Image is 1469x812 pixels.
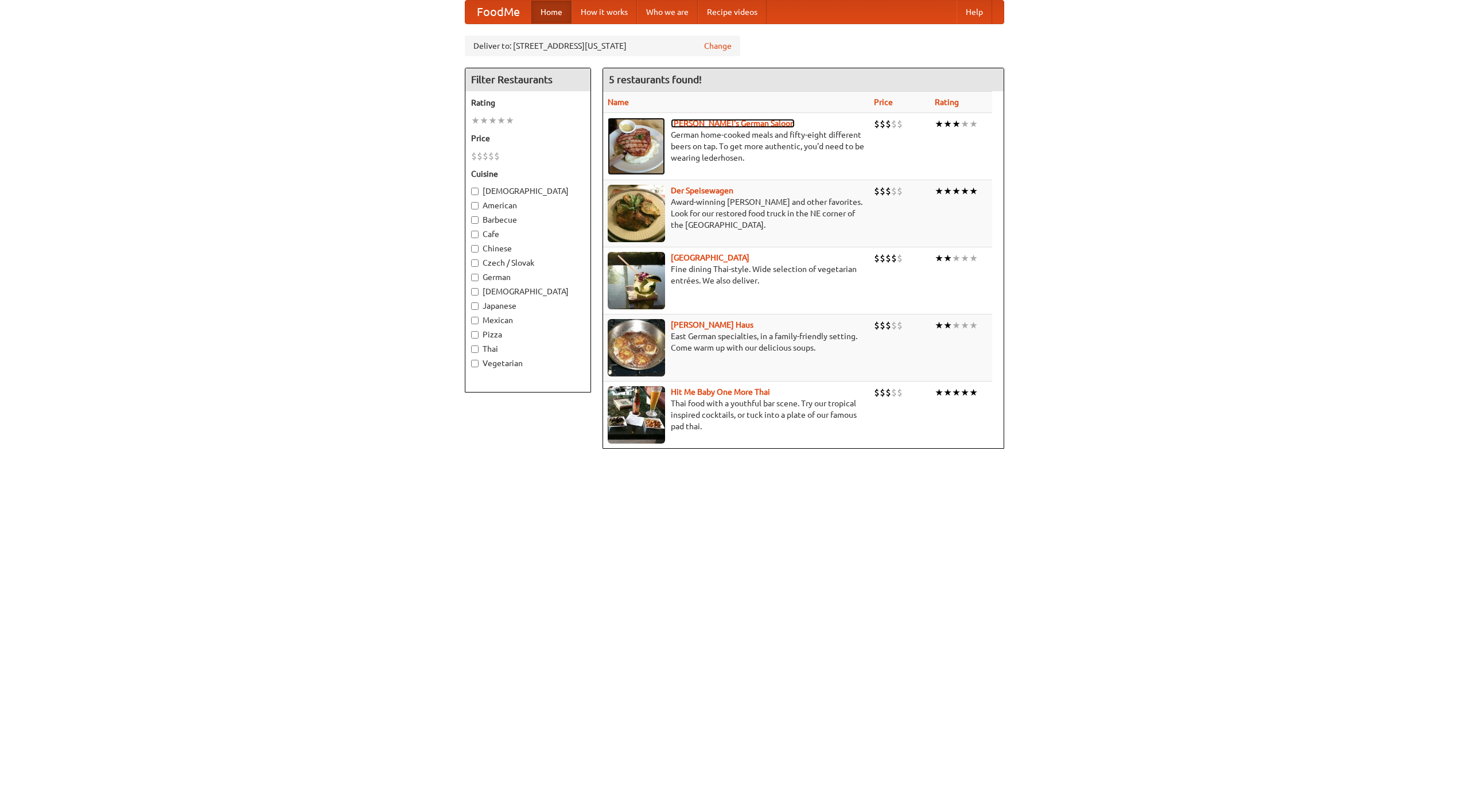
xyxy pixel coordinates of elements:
li: ★ [943,386,952,399]
label: Japanese [471,300,585,312]
a: Recipe videos [698,1,767,24]
li: ★ [935,319,943,332]
li: ★ [961,118,969,130]
a: Home [531,1,572,24]
li: ★ [471,114,480,127]
a: [GEOGRAPHIC_DATA] [671,253,749,262]
input: Thai [471,345,479,353]
li: ★ [497,114,506,127]
a: Hit Me Baby One More Thai [671,387,770,397]
label: [DEMOGRAPHIC_DATA] [471,185,585,197]
li: ★ [969,118,978,130]
input: Pizza [471,331,479,339]
li: $ [885,386,891,399]
input: Barbecue [471,216,479,224]
li: $ [880,252,885,265]
a: Price [874,98,893,107]
li: ★ [961,319,969,332]
li: $ [885,185,891,197]
a: FoodMe [465,1,531,24]
li: ★ [952,386,961,399]
li: $ [897,386,903,399]
li: ★ [943,319,952,332]
li: $ [891,319,897,332]
li: ★ [961,252,969,265]
p: German home-cooked meals and fifty-eight different beers on tap. To get more authentic, you'd nee... [608,129,865,164]
input: American [471,202,479,209]
li: $ [488,150,494,162]
a: Change [704,40,732,52]
li: ★ [943,118,952,130]
a: [PERSON_NAME]'s German Saloon [671,119,795,128]
input: Czech / Slovak [471,259,479,267]
li: ★ [935,386,943,399]
li: $ [494,150,500,162]
li: ★ [969,252,978,265]
label: Chinese [471,243,585,254]
p: Fine dining Thai-style. Wide selection of vegetarian entrées. We also deliver. [608,263,865,286]
label: Pizza [471,329,585,340]
li: ★ [943,252,952,265]
div: Deliver to: [STREET_ADDRESS][US_STATE] [465,36,740,56]
li: ★ [943,185,952,197]
li: ★ [952,185,961,197]
h5: Price [471,133,585,144]
li: ★ [952,252,961,265]
li: ★ [961,185,969,197]
label: Barbecue [471,214,585,226]
li: ★ [969,386,978,399]
input: Chinese [471,245,479,252]
li: $ [885,319,891,332]
li: ★ [935,185,943,197]
a: Der Speisewagen [671,186,733,195]
img: kohlhaus.jpg [608,319,665,376]
a: Name [608,98,629,107]
li: $ [891,185,897,197]
li: $ [897,118,903,130]
input: [DEMOGRAPHIC_DATA] [471,288,479,296]
li: $ [471,150,477,162]
a: Who we are [637,1,698,24]
label: Thai [471,343,585,355]
img: speisewagen.jpg [608,185,665,242]
h5: Cuisine [471,168,585,180]
ng-pluralize: 5 restaurants found! [609,74,702,85]
li: ★ [935,252,943,265]
li: $ [891,386,897,399]
li: $ [874,185,880,197]
li: ★ [952,319,961,332]
a: Help [957,1,992,24]
li: ★ [969,185,978,197]
li: $ [874,319,880,332]
li: $ [880,118,885,130]
label: Czech / Slovak [471,257,585,269]
img: babythai.jpg [608,386,665,444]
li: ★ [506,114,514,127]
li: $ [477,150,483,162]
li: $ [885,252,891,265]
li: ★ [480,114,488,127]
li: $ [483,150,488,162]
label: German [471,271,585,283]
li: $ [891,252,897,265]
p: Thai food with a youthful bar scene. Try our tropical inspired cocktails, or tuck into a plate of... [608,398,865,432]
li: $ [897,252,903,265]
input: Vegetarian [471,360,479,367]
a: Rating [935,98,959,107]
li: $ [885,118,891,130]
label: Cafe [471,228,585,240]
a: [PERSON_NAME] Haus [671,320,753,329]
li: $ [891,118,897,130]
input: [DEMOGRAPHIC_DATA] [471,188,479,195]
li: $ [897,185,903,197]
input: German [471,274,479,281]
li: $ [874,118,880,130]
p: East German specialties, in a family-friendly setting. Come warm up with our delicious soups. [608,331,865,353]
input: Cafe [471,231,479,238]
li: $ [874,386,880,399]
label: American [471,200,585,211]
li: $ [880,185,885,197]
